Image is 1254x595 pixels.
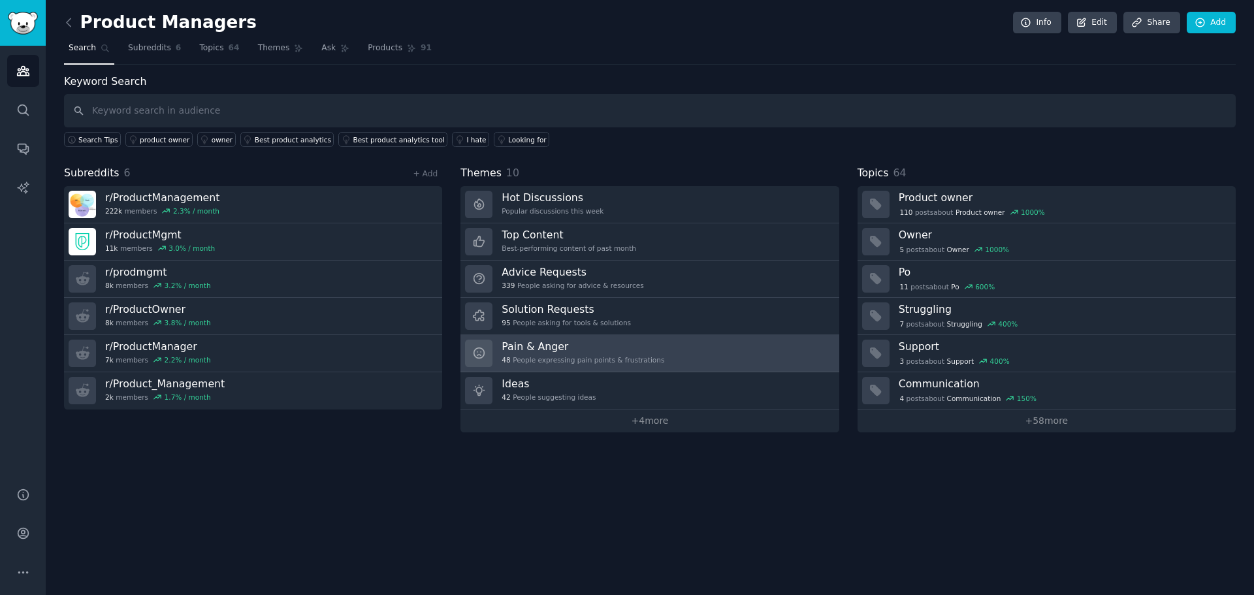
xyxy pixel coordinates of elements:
div: 3.2 % / month [165,281,211,290]
h3: Communication [899,377,1227,391]
span: 64 [229,42,240,54]
a: owner [197,132,236,147]
div: 150 % [1017,394,1037,403]
span: Topics [858,165,889,182]
span: 91 [421,42,432,54]
a: Owner5postsaboutOwner1000% [858,223,1236,261]
div: I hate [466,135,486,144]
span: 110 [899,208,912,217]
div: People asking for tools & solutions [502,318,631,327]
a: + Add [413,169,438,178]
span: Subreddits [64,165,120,182]
a: Advice Requests339People asking for advice & resources [460,261,839,298]
span: 11k [105,244,118,253]
span: 3 [899,357,904,366]
div: post s about [899,393,1038,404]
a: +58more [858,410,1236,432]
div: members [105,355,211,364]
a: Ideas42People suggesting ideas [460,372,839,410]
img: ProductManagement [69,191,96,218]
a: Themes [253,38,308,65]
div: post s about [899,206,1046,218]
a: Communication4postsaboutCommunication150% [858,372,1236,410]
a: Search [64,38,114,65]
span: Product owner [956,208,1005,217]
span: 6 [176,42,182,54]
a: r/ProductOwner8kmembers3.8% / month [64,298,442,335]
h3: Hot Discussions [502,191,603,204]
span: 4 [899,394,904,403]
a: Best product analytics tool [338,132,447,147]
a: Subreddits6 [123,38,185,65]
span: Po [951,282,959,291]
span: 11 [899,282,908,291]
div: 1000 % [1021,208,1045,217]
div: 1.7 % / month [165,393,211,402]
span: Struggling [947,319,982,329]
span: 10 [506,167,519,179]
img: GummySearch logo [8,12,38,35]
h3: Solution Requests [502,302,631,316]
div: members [105,393,225,402]
div: members [105,281,211,290]
img: ProductMgmt [69,228,96,255]
div: post s about [899,244,1010,255]
a: Struggling7postsaboutStruggling400% [858,298,1236,335]
span: 95 [502,318,510,327]
div: post s about [899,355,1011,367]
a: Best product analytics [240,132,334,147]
h3: Top Content [502,228,636,242]
span: 7k [105,355,114,364]
a: r/ProductManager7kmembers2.2% / month [64,335,442,372]
div: 2.3 % / month [173,206,219,216]
div: Best product analytics [255,135,331,144]
h3: r/ ProductManager [105,340,211,353]
h3: r/ ProductMgmt [105,228,215,242]
span: Ask [321,42,336,54]
h3: r/ ProductOwner [105,302,211,316]
a: Looking for [494,132,549,147]
span: Search [69,42,96,54]
span: 64 [893,167,906,179]
a: Share [1123,12,1180,34]
a: r/prodmgmt8kmembers3.2% / month [64,261,442,298]
div: 3.0 % / month [169,244,215,253]
span: 222k [105,206,122,216]
a: Po11postsaboutPo600% [858,261,1236,298]
a: Products91 [363,38,436,65]
div: 400 % [990,357,1010,366]
h3: Owner [899,228,1227,242]
a: r/ProductManagement222kmembers2.3% / month [64,186,442,223]
label: Keyword Search [64,75,146,88]
h3: Product owner [899,191,1227,204]
span: 5 [899,245,904,254]
div: members [105,206,219,216]
a: Add [1187,12,1236,34]
div: post s about [899,318,1019,330]
span: Themes [258,42,290,54]
a: r/ProductMgmt11kmembers3.0% / month [64,223,442,261]
div: members [105,244,215,253]
div: 600 % [975,282,995,291]
span: Subreddits [128,42,171,54]
div: Looking for [508,135,547,144]
a: Edit [1068,12,1117,34]
span: Products [368,42,402,54]
div: 1000 % [985,245,1009,254]
a: I hate [452,132,489,147]
div: owner [212,135,233,144]
a: Solution Requests95People asking for tools & solutions [460,298,839,335]
div: Best product analytics tool [353,135,444,144]
a: +4more [460,410,839,432]
h3: r/ prodmgmt [105,265,211,279]
input: Keyword search in audience [64,94,1236,127]
span: 48 [502,355,510,364]
a: Top ContentBest-performing content of past month [460,223,839,261]
div: members [105,318,211,327]
span: 7 [899,319,904,329]
span: Support [947,357,974,366]
h3: Pain & Anger [502,340,664,353]
a: Info [1013,12,1061,34]
a: Topics64 [195,38,244,65]
h3: Struggling [899,302,1227,316]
